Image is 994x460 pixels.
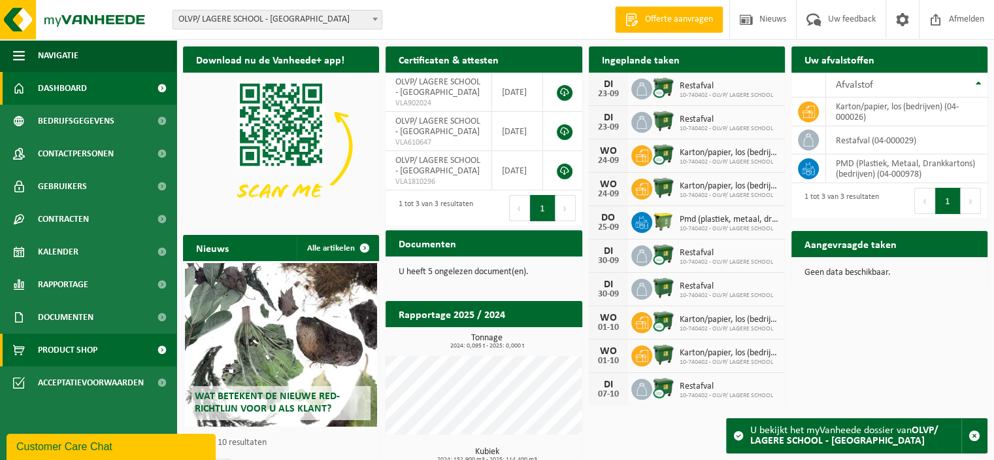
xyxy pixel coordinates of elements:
[804,268,974,277] p: Geen data beschikbaar.
[595,213,621,223] div: DO
[652,177,674,199] img: WB-1100-HPE-GN-01
[791,231,910,257] h2: Aangevraagde taken
[798,186,879,215] div: 1 tot 3 van 3 resultaten
[680,381,773,392] span: Restafval
[38,203,89,236] span: Contracten
[595,279,621,290] div: DI
[595,146,621,156] div: WO
[680,81,773,92] span: Restafval
[38,268,88,301] span: Rapportage
[196,438,373,448] p: 1 van 10 resultaten
[38,39,78,72] span: Navigatie
[395,156,480,176] span: OLVP/ LAGERE SCHOOL - [GEOGRAPHIC_DATA]
[595,257,621,266] div: 30-09
[836,80,873,90] span: Afvalstof
[680,359,778,366] span: 10-740402 - OLVP/ LAGERE SCHOOL
[652,210,674,232] img: WB-1100-HPE-GN-50
[826,126,987,154] td: restafval (04-000029)
[183,73,379,220] img: Download de VHEPlus App
[183,46,357,72] h2: Download nu de Vanheede+ app!
[173,10,382,29] span: OLVP/ LAGERE SCHOOL - SINT-NIKLAAS
[395,98,482,109] span: VLA902024
[595,79,621,90] div: DI
[652,377,674,399] img: WB-1100-CU
[395,137,482,148] span: VLA610647
[595,290,621,299] div: 30-09
[652,310,674,332] img: WB-1100-CU
[386,46,512,72] h2: Certificaten & attesten
[185,263,377,427] a: Wat betekent de nieuwe RED-richtlijn voor u als klant?
[680,315,778,325] span: Karton/papier, los (bedrijven)
[492,112,543,151] td: [DATE]
[595,380,621,390] div: DI
[680,192,778,200] span: 10-740402 - OLVP/ LAGERE SCHOOL
[826,97,987,126] td: karton/papier, los (bedrijven) (04-000026)
[652,277,674,299] img: WB-1100-HPE-GN-01
[392,194,473,222] div: 1 tot 3 van 3 resultaten
[509,195,530,221] button: Previous
[530,195,555,221] button: 1
[595,390,621,399] div: 07-10
[595,357,621,366] div: 01-10
[297,235,378,261] a: Alle artikelen
[595,156,621,166] div: 24-09
[680,125,773,133] span: 10-740402 - OLVP/ LAGERE SCHOOL
[38,137,114,170] span: Contactpersonen
[652,143,674,166] img: WB-1100-CU
[595,190,621,199] div: 24-09
[395,177,482,187] span: VLA1810296
[615,7,723,33] a: Offerte aanvragen
[595,113,621,123] div: DI
[680,148,778,158] span: Karton/papier, los (bedrijven)
[7,431,218,460] iframe: chat widget
[195,391,340,414] span: Wat betekent de nieuwe RED-richtlijn voor u als klant?
[485,327,581,353] a: Bekijk rapportage
[680,348,778,359] span: Karton/papier, los (bedrijven)
[914,188,935,214] button: Previous
[791,46,887,72] h2: Uw afvalstoffen
[492,151,543,190] td: [DATE]
[680,115,773,125] span: Restafval
[750,419,961,453] div: U bekijkt het myVanheede dossier van
[595,90,621,99] div: 23-09
[652,344,674,366] img: WB-1100-HPE-GN-01
[642,13,716,26] span: Offerte aanvragen
[38,72,87,105] span: Dashboard
[392,343,582,349] span: 2024: 0,095 t - 2025: 0,000 t
[680,92,773,99] span: 10-740402 - OLVP/ LAGERE SCHOOL
[492,73,543,112] td: [DATE]
[750,425,938,446] strong: OLVP/ LAGERE SCHOOL - [GEOGRAPHIC_DATA]
[38,105,114,137] span: Bedrijfsgegevens
[38,236,78,268] span: Kalender
[935,188,961,214] button: 1
[395,116,480,137] span: OLVP/ LAGERE SCHOOL - [GEOGRAPHIC_DATA]
[680,158,778,166] span: 10-740402 - OLVP/ LAGERE SCHOOL
[652,110,674,132] img: WB-1100-HPE-GN-01
[680,281,773,292] span: Restafval
[386,230,469,256] h2: Documenten
[680,258,773,266] span: 10-740402 - OLVP/ LAGERE SCHOOL
[680,181,778,192] span: Karton/papier, los (bedrijven)
[386,301,518,327] h2: Rapportage 2025 / 2024
[183,235,242,260] h2: Nieuws
[680,215,778,225] span: Pmd (plastiek, metaal, drankkartons) (bedrijven)
[680,225,778,233] span: 10-740402 - OLVP/ LAGERE SCHOOL
[395,77,480,97] span: OLVP/ LAGERE SCHOOL - [GEOGRAPHIC_DATA]
[826,154,987,183] td: PMD (Plastiek, Metaal, Drankkartons) (bedrijven) (04-000978)
[961,188,981,214] button: Next
[652,77,674,99] img: WB-1100-CU
[680,325,778,333] span: 10-740402 - OLVP/ LAGERE SCHOOL
[595,223,621,232] div: 25-09
[595,246,621,257] div: DI
[589,46,693,72] h2: Ingeplande taken
[595,123,621,132] div: 23-09
[399,268,569,277] p: U heeft 5 ongelezen document(en).
[38,334,97,366] span: Product Shop
[595,323,621,332] div: 01-10
[595,179,621,190] div: WO
[555,195,576,221] button: Next
[680,392,773,400] span: 10-740402 - OLVP/ LAGERE SCHOOL
[680,292,773,300] span: 10-740402 - OLVP/ LAGERE SCHOOL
